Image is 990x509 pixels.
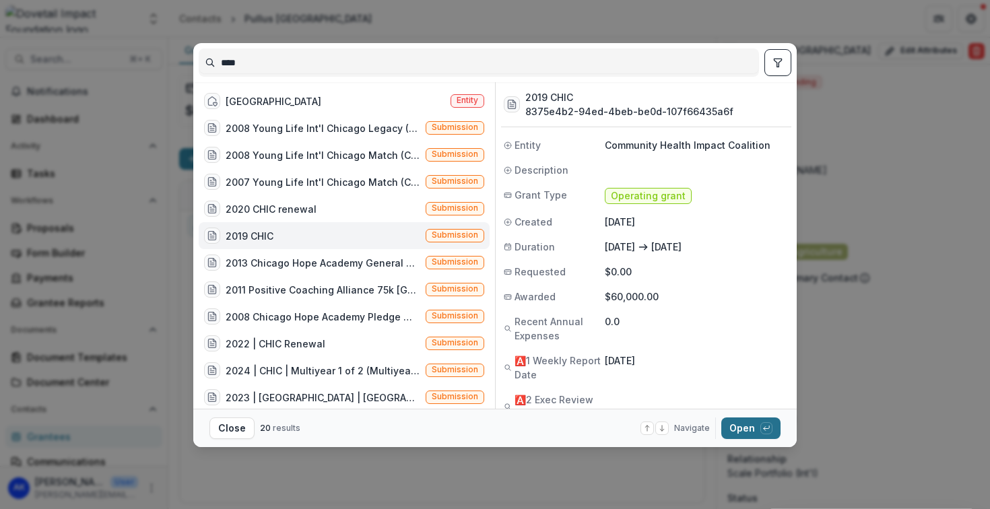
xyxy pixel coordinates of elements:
button: toggle filters [764,49,791,76]
div: [GEOGRAPHIC_DATA] [226,94,321,108]
span: 🅰️2 Exec Review Date [515,393,605,421]
div: 2020 CHIC renewal [226,202,317,216]
p: $0.00 [605,265,789,279]
div: 2008 Young Life Int'l Chicago Match (Chicago Match) [226,148,420,162]
p: [DATE] [651,240,682,254]
span: Submission [432,203,478,213]
span: Operating grant [611,191,686,202]
span: Submission [432,392,478,401]
div: 2013 Chicago Hope Academy General Operating [226,256,420,270]
p: 0.0 [605,314,789,329]
span: Submission [432,123,478,132]
span: 🅰️1 Weekly Report Date [515,353,605,382]
div: 2023 | [GEOGRAPHIC_DATA] | [GEOGRAPHIC_DATA] [226,391,420,405]
span: results [273,423,300,433]
button: Close [209,417,255,439]
div: 2019 CHIC [226,229,273,243]
span: Recent Annual Expenses [515,314,605,343]
span: Description [515,163,568,177]
p: [DATE] [605,240,635,254]
span: Entity [515,138,541,152]
span: Grant Type [515,188,567,202]
p: [DATE] [605,353,789,368]
span: Duration [515,240,555,254]
span: 20 [260,423,271,433]
span: Submission [432,176,478,186]
h3: 8375e4b2-94ed-4beb-be0d-107f66435a6f [525,104,733,118]
span: Submission [432,257,478,267]
p: $60,000.00 [605,290,789,304]
button: Open [721,417,781,439]
p: [DATE] [605,215,789,229]
span: Navigate [674,422,710,434]
div: 2011 Positive Coaching Alliance 75k [GEOGRAPHIC_DATA] | 30k [GEOGRAPHIC_DATA] (75k [GEOGRAPHIC_DA... [226,283,420,297]
h3: 2019 CHIC [525,90,733,104]
div: 2007 Young Life Int'l Chicago Match (Chicago Match) [226,175,420,189]
span: Submission [432,365,478,374]
div: 2008 Chicago Hope Academy Pledge Match (Pledge Match, HIF) [226,310,420,324]
span: Submission [432,149,478,159]
div: 2022 | CHIC Renewal [226,337,325,351]
div: 2008 Young Life Int'l Chicago Legacy (Chicago Legacy / 95 in 5, HIF) [226,121,420,135]
span: Awarded [515,290,556,304]
span: Requested [515,265,566,279]
span: Submission [432,338,478,347]
span: Submission [432,284,478,294]
span: Submission [432,230,478,240]
span: Entity [457,96,478,105]
span: Created [515,215,552,229]
div: 2024 | CHIC | Multiyear 1 of 2 (Multiyear decision in [DATE] for two years, $350k each / $700k to... [226,364,420,378]
p: Community Health Impact Coalition [605,138,789,152]
span: Submission [432,311,478,320]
